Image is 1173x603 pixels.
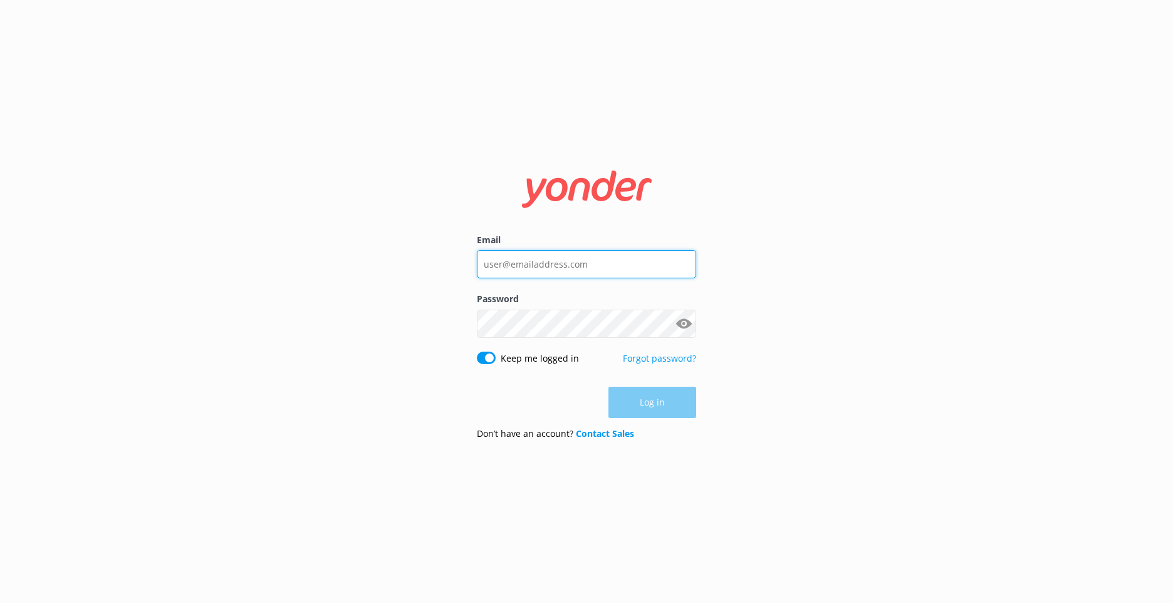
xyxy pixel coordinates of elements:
[671,311,696,336] button: Show password
[477,427,634,441] p: Don’t have an account?
[576,427,634,439] a: Contact Sales
[477,233,696,247] label: Email
[477,292,696,306] label: Password
[623,352,696,364] a: Forgot password?
[501,352,579,365] label: Keep me logged in
[477,250,696,278] input: user@emailaddress.com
